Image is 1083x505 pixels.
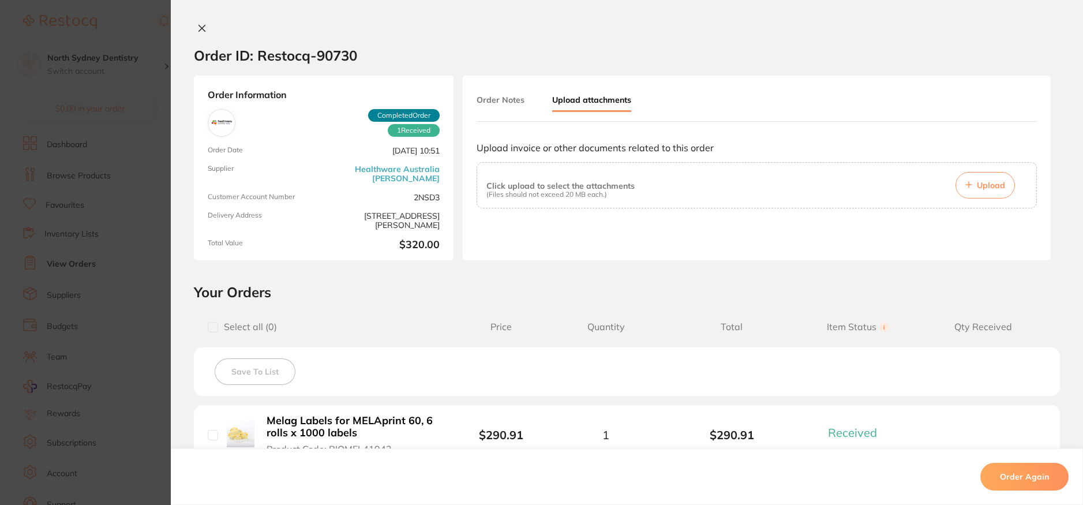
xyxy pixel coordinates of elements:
[50,25,205,36] div: Hi North,
[215,358,295,385] button: Save To List
[368,109,440,122] span: Completed Order
[267,415,439,439] b: Melag Labels for MELAprint 60, 6 rolls x 1000 labels
[17,17,213,220] div: message notification from Restocq, 2w ago. Hi North, This month, AB Orthodontics is offering 30% ...
[825,425,891,440] button: Received
[50,203,205,213] p: Message from Restocq, sent 2w ago
[328,211,440,230] span: [STREET_ADDRESS][PERSON_NAME]
[669,321,795,332] span: Total
[267,444,392,454] span: Product Code: BIOMEL41942
[459,321,543,332] span: Price
[208,89,440,100] strong: Order Information
[263,414,442,455] button: Melag Labels for MELAprint 60, 6 rolls x 1000 labels Product Code: BIOMEL41942
[328,193,440,202] span: 2NSD3
[26,28,44,46] img: Profile image for Restocq
[479,428,523,442] b: $290.91
[328,164,440,183] a: Healthware Australia [PERSON_NAME]
[194,283,1060,301] h2: Your Orders
[980,463,1069,491] button: Order Again
[328,239,440,251] b: $320.00
[208,211,319,230] span: Delivery Address
[486,181,635,190] p: Click upload to select the attachments
[227,420,254,447] img: Melag Labels for MELAprint 60, 6 rolls x 1000 labels
[194,47,357,64] h2: Order ID: Restocq- 90730
[486,190,635,199] p: (Files should not exceed 20 MB each.)
[218,321,277,332] span: Select all ( 0 )
[211,112,233,134] img: Healthware Australia Ridley
[388,124,440,137] span: Received
[208,164,319,183] span: Supplier
[543,321,669,332] span: Quantity
[50,25,205,198] div: Message content
[208,193,319,202] span: Customer Account Number
[552,89,631,112] button: Upload attachments
[602,428,609,442] span: 1
[795,321,920,332] span: Item Status
[477,89,524,110] button: Order Notes
[977,180,1005,190] span: Upload
[208,146,319,155] span: Order Date
[828,425,877,440] span: Received
[955,172,1015,199] button: Upload
[477,143,1037,153] p: Upload invoice or other documents related to this order
[669,428,795,442] b: $290.91
[328,146,440,155] span: [DATE] 10:51
[920,321,1046,332] span: Qty Received
[208,239,319,251] span: Total Value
